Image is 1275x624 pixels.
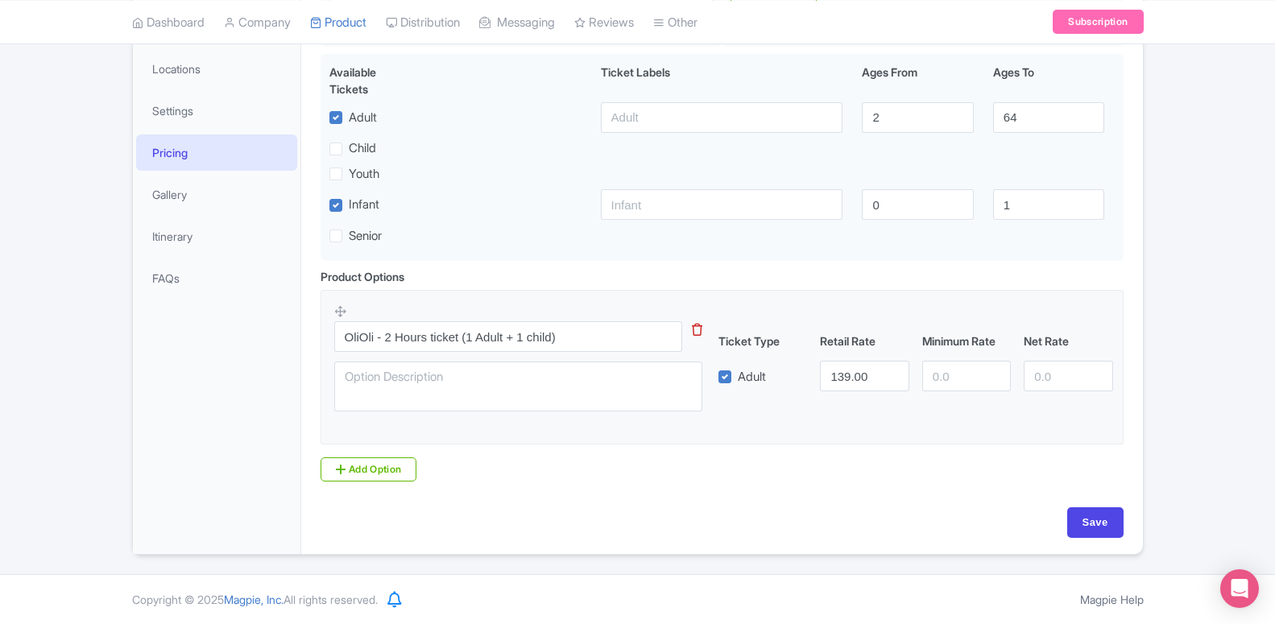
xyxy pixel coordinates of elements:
[349,165,379,184] label: Youth
[122,591,387,608] div: Copyright © 2025 All rights reserved.
[1024,361,1112,391] input: 0.0
[136,218,297,254] a: Itinerary
[1080,593,1144,606] a: Magpie Help
[922,361,1011,391] input: 0.0
[136,260,297,296] a: FAQs
[712,333,813,349] div: Ticket Type
[852,64,983,97] div: Ages From
[813,333,915,349] div: Retail Rate
[601,102,843,133] input: Adult
[136,93,297,129] a: Settings
[820,361,909,391] input: 0.0
[321,268,404,285] div: Product Options
[329,64,416,97] div: Available Tickets
[349,196,379,214] label: Infant
[1053,10,1143,34] a: Subscription
[136,176,297,213] a: Gallery
[591,64,853,97] div: Ticket Labels
[321,457,417,481] a: Add Option
[916,333,1017,349] div: Minimum Rate
[224,593,284,606] span: Magpie, Inc.
[1220,569,1259,608] div: Open Intercom Messenger
[136,51,297,87] a: Locations
[334,321,683,352] input: Option Name
[738,368,766,386] label: Adult
[349,139,376,158] label: Child
[349,227,382,246] label: Senior
[601,189,843,220] input: Infant
[349,109,377,127] label: Adult
[983,64,1114,97] div: Ages To
[1067,507,1124,538] input: Save
[1017,333,1119,349] div: Net Rate
[136,134,297,171] a: Pricing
